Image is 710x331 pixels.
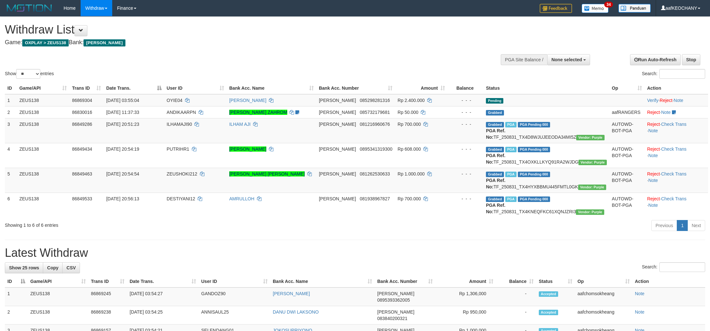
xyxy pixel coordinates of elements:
span: [DATE] 20:54:19 [106,146,139,152]
td: ZEUS138 [28,287,88,306]
td: · · [645,168,708,193]
div: PGA Site Balance / [501,54,547,65]
input: Search: [659,262,705,272]
span: Rp 700.000 [398,122,421,127]
span: Marked by aafRornrotha [505,172,517,177]
td: [DATE] 03:54:25 [127,306,199,325]
a: [PERSON_NAME] ZAHROM [229,110,287,115]
td: [DATE] 03:54:27 [127,287,199,306]
a: Reject [647,110,660,115]
span: [PERSON_NAME] [319,196,356,201]
label: Search: [642,262,705,272]
a: Check Trans [661,171,686,176]
td: 6 [5,193,17,217]
a: Stop [682,54,700,65]
th: Date Trans.: activate to sort column ascending [127,276,199,287]
input: Search: [659,69,705,79]
td: 2 [5,106,17,118]
span: Marked by aafRornrotha [505,122,517,127]
span: Rp 700.000 [398,196,421,201]
th: ID: activate to sort column descending [5,276,28,287]
th: Op: activate to sort column ascending [609,82,645,94]
span: [DATE] 11:37:33 [106,110,139,115]
span: Copy 085298281316 to clipboard [360,98,390,103]
span: [DATE] 20:56:13 [106,196,139,201]
a: [PERSON_NAME] [229,98,266,103]
div: - - - [450,196,481,202]
span: Rp 608.000 [398,146,421,152]
td: AUTOWD-BOT-PGA [609,193,645,217]
td: AUTOWD-BOT-PGA [609,168,645,193]
label: Search: [642,69,705,79]
span: PGA Pending [518,196,550,202]
span: Vendor URL: https://trx4.1velocity.biz [576,135,604,140]
span: Copy 081216960676 to clipboard [360,122,390,127]
td: ZEUS138 [17,168,69,193]
th: Status: activate to sort column ascending [536,276,575,287]
a: Check Trans [661,122,686,127]
a: Run Auto-Refresh [630,54,681,65]
div: - - - [450,109,481,115]
a: ILHAM AJI [229,122,251,127]
td: AUTOWD-BOT-PGA [609,143,645,168]
td: 2 [5,306,28,325]
td: 1 [5,287,28,306]
th: Action [645,82,708,94]
h1: Latest Withdraw [5,246,705,259]
span: 86849434 [72,146,92,152]
a: Check Trans [661,146,686,152]
a: Reject [647,122,660,127]
a: Reject [647,146,660,152]
div: - - - [450,97,481,104]
span: ZEUSHOKI212 [167,171,197,176]
th: Amount: activate to sort column ascending [395,82,448,94]
h4: Game: Bank: [5,39,467,46]
span: CSV [66,265,76,270]
span: Grabbed [486,147,504,152]
td: ZEUS138 [17,94,69,106]
a: Copy [43,262,63,273]
span: PUTRIHR1 [167,146,189,152]
span: Accepted [539,310,558,315]
th: Trans ID: activate to sort column ascending [88,276,127,287]
a: [PERSON_NAME] [229,146,266,152]
span: 86849463 [72,171,92,176]
h1: Withdraw List [5,23,467,36]
a: 1 [677,220,688,231]
span: [PERSON_NAME] [377,309,414,315]
img: Feedback.jpg [540,4,572,13]
span: Copy [47,265,58,270]
span: [DATE] 03:55:04 [106,98,139,103]
span: [DATE] 20:54:54 [106,171,139,176]
th: Trans ID: activate to sort column ascending [69,82,104,94]
th: Bank Acc. Name: activate to sort column ascending [227,82,316,94]
b: PGA Ref. No: [486,128,505,140]
td: ZEUS138 [17,118,69,143]
span: Grabbed [486,110,504,115]
td: Rp 950,000 [435,306,496,325]
span: PGA Pending [518,172,550,177]
a: [PERSON_NAME] [273,291,310,296]
span: PGA Pending [518,122,550,127]
span: Grabbed [486,196,504,202]
div: - - - [450,171,481,177]
a: Reject [647,171,660,176]
img: panduan.png [618,4,651,13]
th: Bank Acc. Number: activate to sort column ascending [375,276,435,287]
span: Show 25 rows [9,265,39,270]
a: DANU DWI LAKSONO [273,309,319,315]
td: TF_250831_TX4OXKLLKYQ91RA2WJDG [483,143,609,168]
a: AMRULLOH [229,196,254,201]
span: Rp 2.400.000 [398,98,425,103]
th: Bank Acc. Number: activate to sort column ascending [316,82,395,94]
a: Note [648,153,658,158]
td: ZEUS138 [28,306,88,325]
th: User ID: activate to sort column ascending [164,82,227,94]
a: Note [674,98,683,103]
span: [PERSON_NAME] [319,122,356,127]
a: Next [687,220,705,231]
th: Balance [448,82,483,94]
span: Pending [486,98,503,104]
span: Copy 081938967827 to clipboard [360,196,390,201]
span: ANDIKAARPN [167,110,196,115]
